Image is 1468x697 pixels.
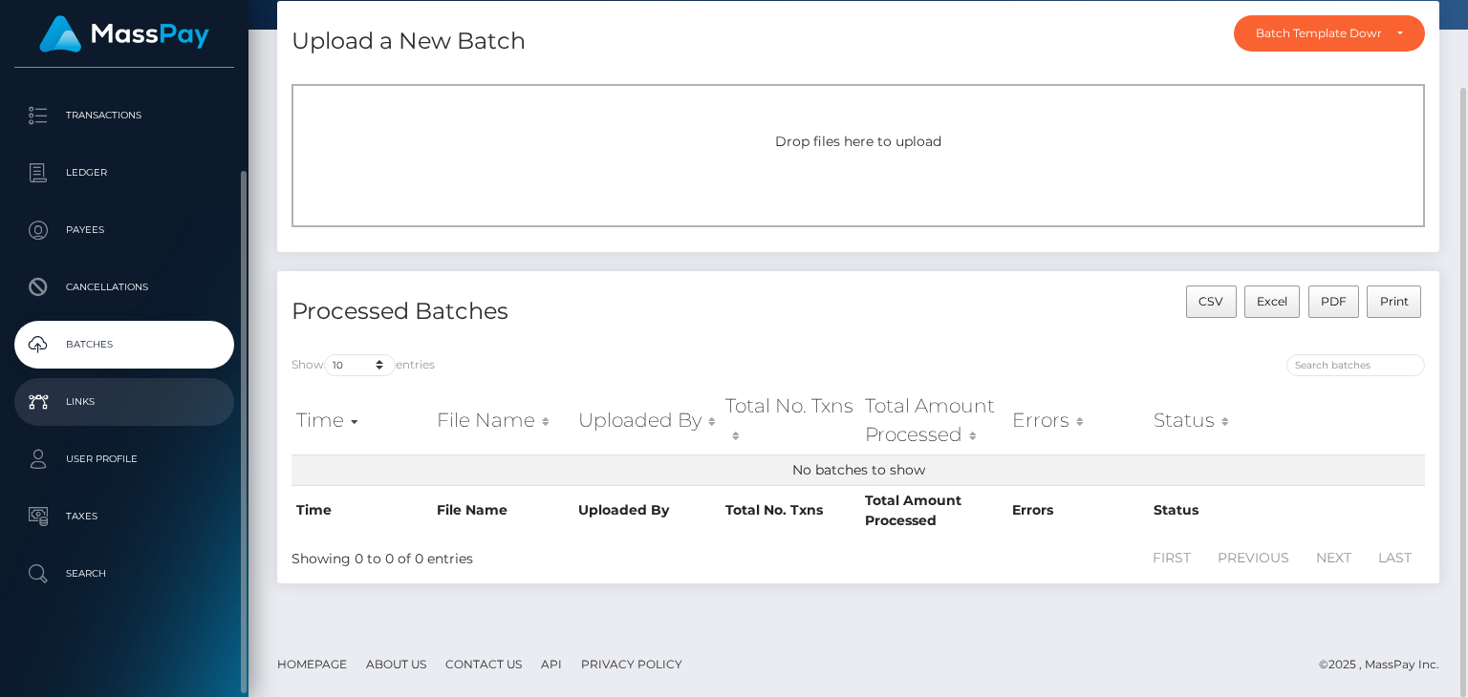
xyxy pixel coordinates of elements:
a: Payees [14,206,234,254]
th: Status: activate to sort column ascending [1149,387,1291,454]
p: Cancellations [22,273,227,302]
a: API [533,649,570,679]
button: Excel [1244,285,1301,318]
p: Payees [22,216,227,244]
th: Time [291,485,432,536]
th: Total Amount Processed: activate to sort column ascending [860,387,1007,454]
a: Links [14,378,234,426]
th: Errors [1007,485,1149,536]
a: Ledger [14,149,234,197]
p: Batches [22,330,227,359]
p: Links [22,388,227,416]
th: Total No. Txns [721,485,860,536]
span: CSV [1198,294,1223,308]
th: Uploaded By: activate to sort column ascending [573,387,720,454]
span: Print [1380,294,1409,308]
button: Print [1367,285,1421,318]
p: Taxes [22,502,227,531]
span: Drop files here to upload [775,133,941,150]
a: Search [14,550,234,598]
h4: Upload a New Batch [291,25,526,58]
span: PDF [1321,294,1347,308]
select: Showentries [324,354,396,376]
div: Showing 0 to 0 of 0 entries [291,541,747,569]
a: User Profile [14,435,234,483]
a: Taxes [14,493,234,540]
div: © 2025 , MassPay Inc. [1319,654,1454,675]
th: Errors: activate to sort column ascending [1007,387,1149,454]
p: User Profile [22,445,227,474]
label: Show entries [291,354,435,376]
a: Contact Us [438,649,529,679]
th: Uploaded By [573,485,720,536]
span: Excel [1257,294,1287,308]
a: Batches [14,321,234,369]
a: Homepage [270,649,355,679]
button: PDF [1308,285,1360,318]
a: Privacy Policy [573,649,690,679]
input: Search batches [1286,354,1425,376]
a: About Us [358,649,434,679]
button: Batch Template Download [1234,15,1425,52]
td: No batches to show [291,454,1425,485]
button: CSV [1186,285,1237,318]
p: Transactions [22,101,227,130]
th: File Name [432,485,574,536]
th: Status [1149,485,1291,536]
th: Time: activate to sort column ascending [291,387,432,454]
a: Transactions [14,92,234,139]
p: Search [22,560,227,588]
a: Cancellations [14,264,234,311]
th: Total No. Txns: activate to sort column ascending [721,387,860,454]
div: Batch Template Download [1256,26,1381,41]
p: Ledger [22,158,227,187]
th: File Name: activate to sort column ascending [432,387,574,454]
h4: Processed Batches [291,295,844,328]
img: MassPay Logo [39,15,209,53]
th: Total Amount Processed [860,485,1007,536]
